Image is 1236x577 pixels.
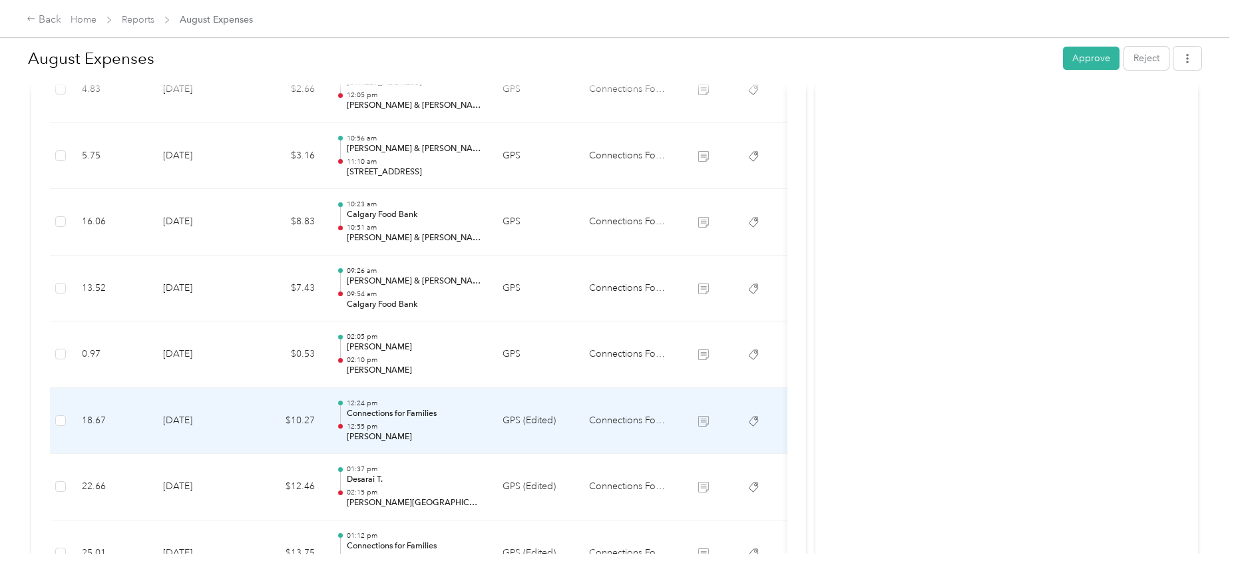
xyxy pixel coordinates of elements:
[347,474,481,486] p: Desarai T.
[246,321,325,388] td: $0.53
[578,123,678,190] td: Connections For Families Society
[347,341,481,353] p: [PERSON_NAME]
[152,123,246,190] td: [DATE]
[347,276,481,288] p: [PERSON_NAME] & [PERSON_NAME]
[347,408,481,420] p: Connections for Families
[492,256,578,322] td: GPS
[578,454,678,520] td: Connections For Families Society
[347,209,481,221] p: Calgary Food Bank
[347,497,481,509] p: [PERSON_NAME][GEOGRAPHIC_DATA]
[347,531,481,540] p: 01:12 pm
[347,157,481,166] p: 11:10 am
[1124,47,1169,70] button: Reject
[152,388,246,455] td: [DATE]
[347,422,481,431] p: 12:55 pm
[578,388,678,455] td: Connections For Families Society
[347,332,481,341] p: 02:05 pm
[246,454,325,520] td: $12.46
[347,143,481,155] p: [PERSON_NAME] & [PERSON_NAME]
[71,321,152,388] td: 0.97
[122,14,154,25] a: Reports
[347,431,481,443] p: [PERSON_NAME]
[347,299,481,311] p: Calgary Food Bank
[180,13,253,27] span: August Expenses
[347,166,481,178] p: [STREET_ADDRESS]
[347,355,481,365] p: 02:10 pm
[347,134,481,143] p: 10:56 am
[578,256,678,322] td: Connections For Families Society
[71,14,97,25] a: Home
[492,454,578,520] td: GPS (Edited)
[27,12,61,28] div: Back
[152,256,246,322] td: [DATE]
[347,488,481,497] p: 02:15 pm
[246,388,325,455] td: $10.27
[71,388,152,455] td: 18.67
[347,266,481,276] p: 09:26 am
[152,321,246,388] td: [DATE]
[1161,502,1236,577] iframe: Everlance-gr Chat Button Frame
[492,321,578,388] td: GPS
[246,123,325,190] td: $3.16
[71,189,152,256] td: 16.06
[347,289,481,299] p: 09:54 am
[347,100,481,112] p: [PERSON_NAME] & [PERSON_NAME]
[246,256,325,322] td: $7.43
[246,189,325,256] td: $8.83
[152,454,246,520] td: [DATE]
[1063,47,1120,70] button: Approve
[347,223,481,232] p: 10:51 am
[492,388,578,455] td: GPS (Edited)
[347,465,481,474] p: 01:37 pm
[578,189,678,256] td: Connections For Families Society
[71,256,152,322] td: 13.52
[347,200,481,209] p: 10:23 am
[28,43,1054,75] h1: August Expenses
[71,454,152,520] td: 22.66
[152,189,246,256] td: [DATE]
[492,123,578,190] td: GPS
[347,91,481,100] p: 12:05 pm
[492,189,578,256] td: GPS
[347,540,481,552] p: Connections for Families
[347,365,481,377] p: [PERSON_NAME]
[71,123,152,190] td: 5.75
[347,399,481,408] p: 12:24 pm
[578,321,678,388] td: Connections For Families Society
[347,232,481,244] p: [PERSON_NAME] & [PERSON_NAME]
